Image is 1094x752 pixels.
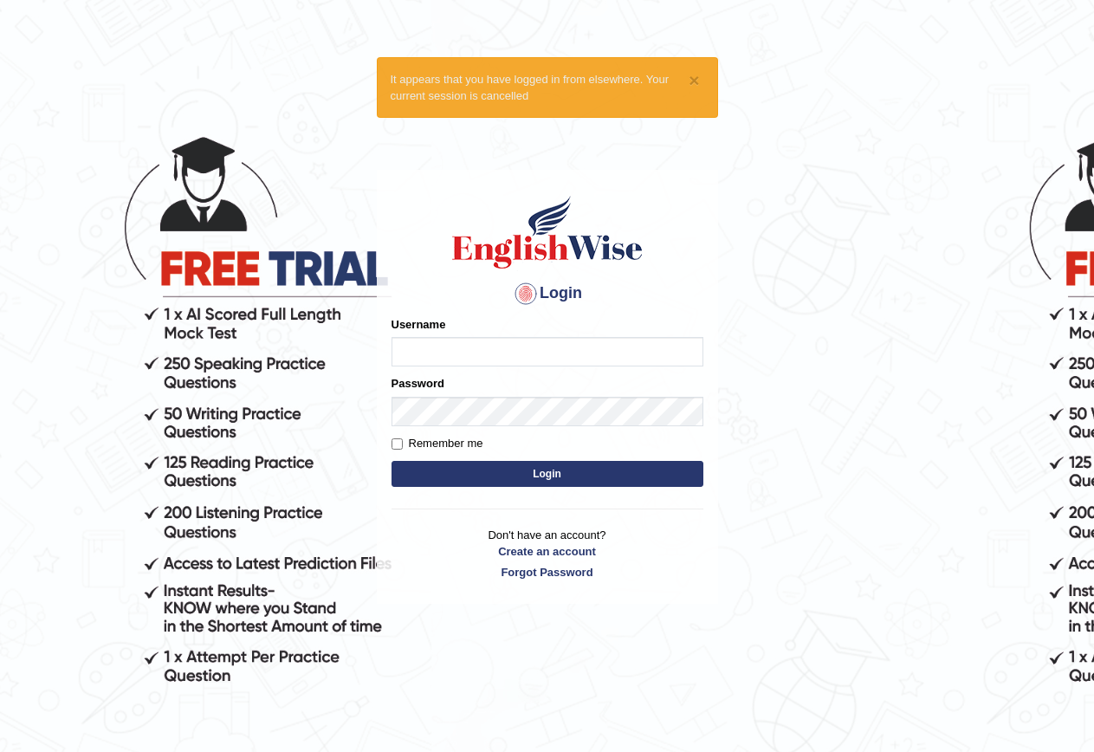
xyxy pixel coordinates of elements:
[392,316,446,333] label: Username
[392,564,703,580] a: Forgot Password
[392,438,403,450] input: Remember me
[392,435,483,452] label: Remember me
[392,543,703,560] a: Create an account
[377,57,718,118] div: It appears that you have logged in from elsewhere. Your current session is cancelled
[449,193,646,271] img: Logo of English Wise sign in for intelligent practice with AI
[392,375,444,392] label: Password
[392,527,703,580] p: Don't have an account?
[392,461,703,487] button: Login
[689,71,699,89] button: ×
[392,280,703,308] h4: Login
